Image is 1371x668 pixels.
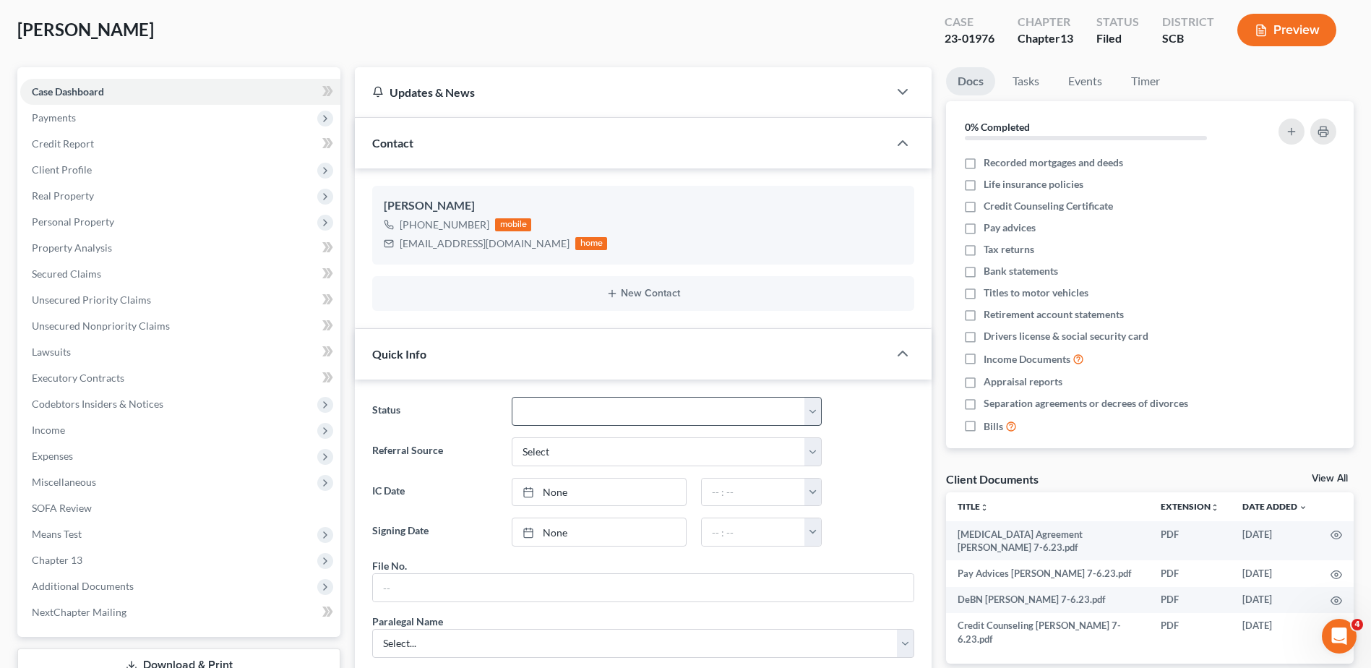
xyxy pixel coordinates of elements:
[32,606,126,618] span: NextChapter Mailing
[32,450,73,462] span: Expenses
[1096,14,1139,30] div: Status
[575,237,607,250] div: home
[32,294,151,306] span: Unsecured Priority Claims
[32,372,124,384] span: Executory Contracts
[20,365,340,391] a: Executory Contracts
[702,518,805,546] input: -- : --
[372,558,407,573] div: File No.
[372,136,413,150] span: Contact
[20,495,340,521] a: SOFA Review
[1322,619,1357,654] iframe: Intercom live chat
[1018,14,1073,30] div: Chapter
[1096,30,1139,47] div: Filed
[512,479,686,506] a: None
[984,177,1083,192] span: Life insurance policies
[32,502,92,514] span: SOFA Review
[984,242,1034,257] span: Tax returns
[1149,613,1231,653] td: PDF
[32,189,94,202] span: Real Property
[373,574,914,601] input: --
[1299,503,1307,512] i: expand_more
[20,261,340,287] a: Secured Claims
[32,554,82,566] span: Chapter 13
[1237,14,1336,46] button: Preview
[945,30,994,47] div: 23-01976
[372,85,871,100] div: Updates & News
[984,155,1123,170] span: Recorded mortgages and deeds
[32,111,76,124] span: Payments
[32,346,71,358] span: Lawsuits
[1162,14,1214,30] div: District
[702,479,805,506] input: -- : --
[946,471,1039,487] div: Client Documents
[1001,67,1051,95] a: Tasks
[1231,521,1319,561] td: [DATE]
[32,267,101,280] span: Secured Claims
[1057,67,1114,95] a: Events
[946,587,1149,613] td: DeBN [PERSON_NAME] 7-6.23.pdf
[984,374,1062,389] span: Appraisal reports
[946,560,1149,586] td: Pay Advices [PERSON_NAME] 7-6.23.pdf
[1211,503,1219,512] i: unfold_more
[965,121,1030,133] strong: 0% Completed
[946,521,1149,561] td: [MEDICAL_DATA] Agreement [PERSON_NAME] 7-6.23.pdf
[1242,501,1307,512] a: Date Added expand_more
[1351,619,1363,630] span: 4
[372,347,426,361] span: Quick Info
[945,14,994,30] div: Case
[1149,560,1231,586] td: PDF
[32,528,82,540] span: Means Test
[512,518,686,546] a: None
[32,320,170,332] span: Unsecured Nonpriority Claims
[20,287,340,313] a: Unsecured Priority Claims
[20,599,340,625] a: NextChapter Mailing
[980,503,989,512] i: unfold_more
[17,19,154,40] span: [PERSON_NAME]
[20,235,340,261] a: Property Analysis
[1018,30,1073,47] div: Chapter
[32,424,65,436] span: Income
[1119,67,1172,95] a: Timer
[32,398,163,410] span: Codebtors Insiders & Notices
[495,218,531,231] div: mobile
[984,396,1188,411] span: Separation agreements or decrees of divorces
[365,437,504,466] label: Referral Source
[984,329,1148,343] span: Drivers license & social security card
[984,286,1088,300] span: Titles to motor vehicles
[32,476,96,488] span: Miscellaneous
[384,288,903,299] button: New Contact
[1231,560,1319,586] td: [DATE]
[32,215,114,228] span: Personal Property
[32,580,134,592] span: Additional Documents
[958,501,989,512] a: Titleunfold_more
[946,67,995,95] a: Docs
[1231,613,1319,653] td: [DATE]
[20,313,340,339] a: Unsecured Nonpriority Claims
[400,218,489,232] div: [PHONE_NUMBER]
[984,199,1113,213] span: Credit Counseling Certificate
[1149,587,1231,613] td: PDF
[384,197,903,215] div: [PERSON_NAME]
[32,241,112,254] span: Property Analysis
[1149,521,1231,561] td: PDF
[20,339,340,365] a: Lawsuits
[1161,501,1219,512] a: Extensionunfold_more
[32,137,94,150] span: Credit Report
[20,79,340,105] a: Case Dashboard
[20,131,340,157] a: Credit Report
[1162,30,1214,47] div: SCB
[1312,474,1348,484] a: View All
[365,478,504,507] label: IC Date
[372,614,443,629] div: Paralegal Name
[400,236,570,251] div: [EMAIL_ADDRESS][DOMAIN_NAME]
[365,518,504,547] label: Signing Date
[984,419,1003,434] span: Bills
[1060,31,1073,45] span: 13
[1231,587,1319,613] td: [DATE]
[32,85,104,98] span: Case Dashboard
[984,264,1058,278] span: Bank statements
[32,163,92,176] span: Client Profile
[984,220,1036,235] span: Pay advices
[984,352,1070,367] span: Income Documents
[984,307,1124,322] span: Retirement account statements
